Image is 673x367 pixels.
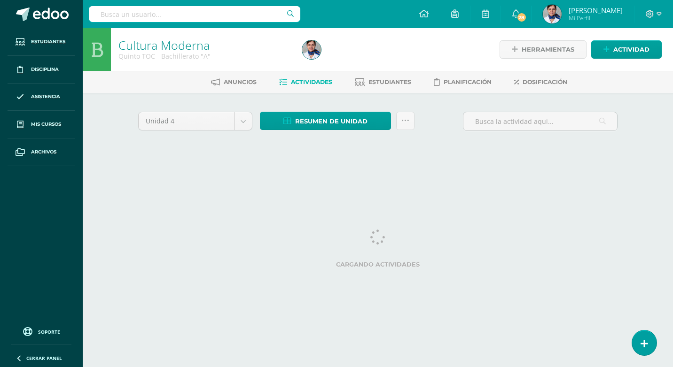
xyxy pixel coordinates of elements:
span: Cerrar panel [26,355,62,361]
span: Dosificación [523,78,567,85]
span: Mis cursos [31,121,61,128]
a: Soporte [11,325,71,337]
span: 28 [516,12,526,23]
span: [PERSON_NAME] [569,6,623,15]
a: Planificación [434,75,492,90]
a: Anuncios [211,75,257,90]
span: Anuncios [224,78,257,85]
span: Mi Perfil [569,14,623,22]
span: Estudiantes [31,38,65,46]
span: Disciplina [31,66,59,73]
span: Resumen de unidad [295,113,368,130]
input: Busca un usuario... [89,6,300,22]
a: Estudiantes [8,28,75,56]
a: Unidad 4 [139,112,252,130]
a: Actividades [279,75,332,90]
a: Dosificación [514,75,567,90]
label: Cargando actividades [138,261,618,268]
a: Resumen de unidad [260,112,391,130]
span: Estudiantes [368,78,411,85]
span: Soporte [38,329,60,335]
a: Mis cursos [8,111,75,138]
h1: Cultura Moderna [118,38,291,52]
a: Asistencia [8,84,75,111]
input: Busca la actividad aquí... [463,112,617,130]
img: 1792bf0c86e4e08ac94418cc7cb908c7.png [302,40,321,59]
span: Archivos [31,148,56,156]
span: Planificación [444,78,492,85]
div: Quinto TOC - Bachillerato 'A' [118,52,291,61]
img: 1792bf0c86e4e08ac94418cc7cb908c7.png [543,5,562,23]
span: Asistencia [31,93,60,100]
a: Estudiantes [355,75,411,90]
a: Herramientas [500,40,587,59]
a: Disciplina [8,56,75,84]
span: Unidad 4 [146,112,227,130]
span: Actividad [613,41,650,58]
span: Actividades [291,78,332,85]
a: Actividad [591,40,662,59]
span: Herramientas [522,41,574,58]
a: Cultura Moderna [118,37,210,53]
a: Archivos [8,138,75,166]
